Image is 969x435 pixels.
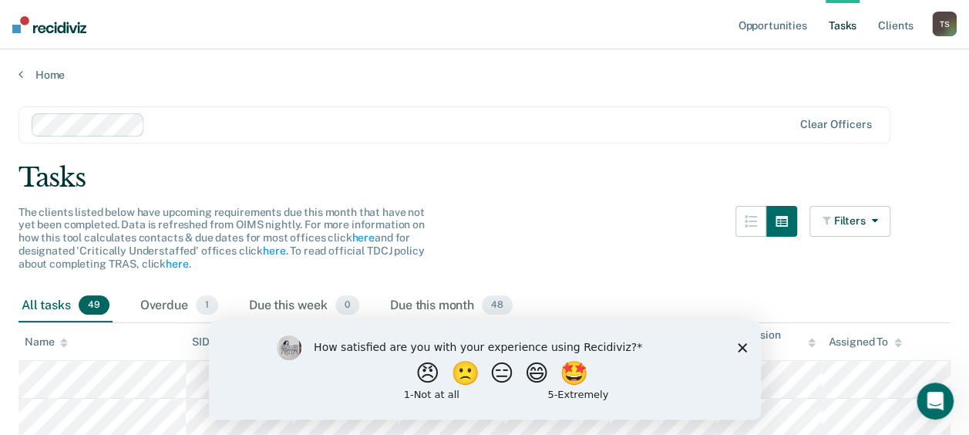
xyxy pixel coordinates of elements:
div: Name [25,336,68,349]
button: TS [932,12,957,36]
span: 49 [79,295,109,315]
span: The clients listed below have upcoming requirements due this month that have not yet been complet... [19,206,425,270]
iframe: Intercom live chat [917,383,954,420]
a: Home [19,68,950,82]
div: Assigned To [828,336,901,349]
a: here [263,244,285,257]
a: here [352,231,374,244]
div: Tasks [19,162,950,194]
div: All tasks49 [19,289,113,323]
div: T S [932,12,957,36]
a: here [166,258,188,270]
button: Filters [809,206,891,237]
span: 48 [482,295,513,315]
div: Due this month48 [387,289,516,323]
div: Clear officers [800,118,871,131]
div: Supervision Level [722,329,816,355]
img: Recidiviz [12,16,86,33]
div: Overdue1 [137,289,221,323]
div: SID [192,336,224,349]
iframe: Survey by Kim from Recidiviz [209,320,761,420]
span: 0 [335,295,359,315]
div: Due this week0 [246,289,362,323]
span: 1 [196,295,218,315]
